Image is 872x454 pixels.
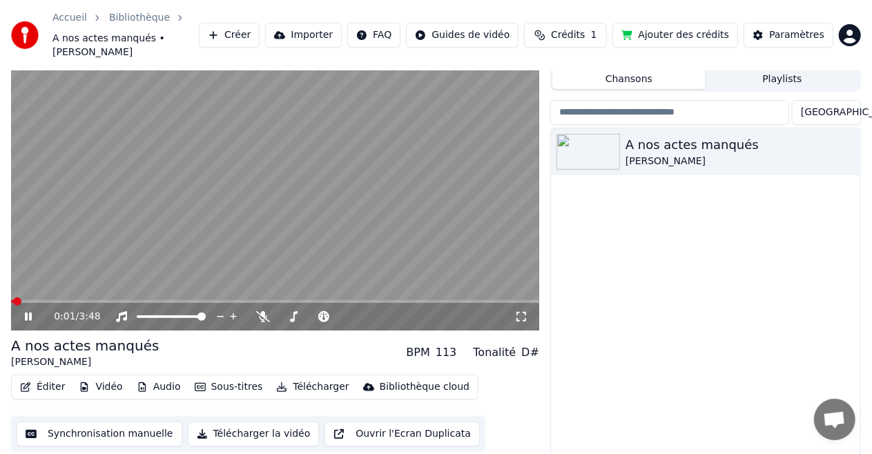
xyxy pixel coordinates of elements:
div: Tonalité [473,344,516,361]
button: Paramètres [744,23,833,48]
span: 1 [591,28,597,42]
button: Ouvrir l'Ecran Duplicata [324,422,480,446]
button: Télécharger [271,377,354,397]
button: Playlists [706,69,859,89]
button: Télécharger la vidéo [188,422,320,446]
button: Synchronisation manuelle [17,422,182,446]
div: / [54,310,87,324]
a: Ouvrir le chat [814,399,855,440]
button: Vidéo [73,377,128,397]
span: Crédits [551,28,585,42]
a: Bibliothèque [109,11,170,25]
div: A nos actes manqués [626,135,855,155]
div: [PERSON_NAME] [11,355,159,369]
button: Ajouter des crédits [612,23,738,48]
div: BPM [406,344,429,361]
button: Importer [265,23,342,48]
div: Paramètres [769,28,824,42]
div: A nos actes manqués [11,336,159,355]
div: 113 [436,344,457,361]
div: [PERSON_NAME] [626,155,855,168]
a: Accueil [52,11,87,25]
button: Éditer [14,377,70,397]
button: Créer [199,23,260,48]
span: 0:01 [54,310,75,324]
nav: breadcrumb [52,11,199,59]
button: Crédits1 [524,23,607,48]
button: Sous-titres [189,377,269,397]
img: youka [11,21,39,49]
button: Audio [131,377,186,397]
button: Chansons [552,69,706,89]
div: Bibliothèque cloud [380,380,469,394]
div: D# [521,344,539,361]
button: Guides de vidéo [406,23,519,48]
span: 3:48 [79,310,100,324]
span: A nos actes manqués • [PERSON_NAME] [52,32,199,59]
button: FAQ [347,23,400,48]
